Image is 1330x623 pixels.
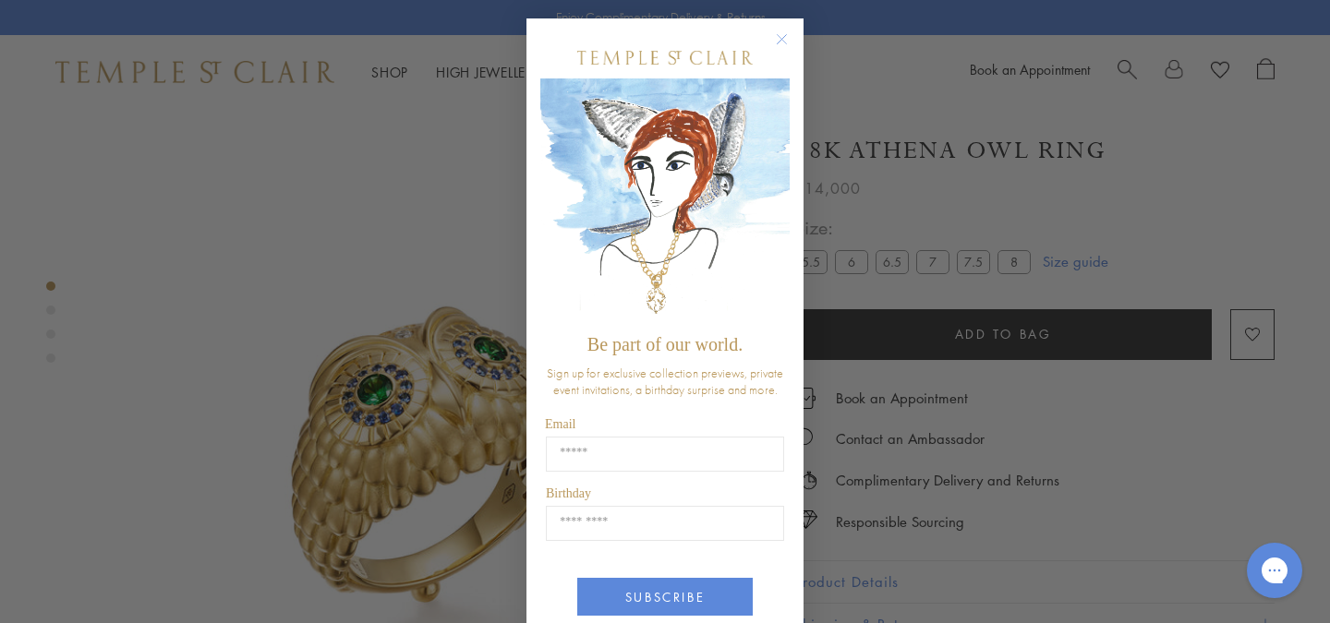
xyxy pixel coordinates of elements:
[587,334,743,354] span: Be part of our world.
[545,417,575,431] span: Email
[780,37,803,60] button: Close dialog
[546,486,591,500] span: Birthday
[540,78,790,325] img: c4a9eb12-d91a-4d4a-8ee0-386386f4f338.jpeg
[1238,536,1312,605] iframe: Gorgias live chat messenger
[577,51,753,65] img: Temple St. Clair
[547,365,783,398] span: Sign up for exclusive collection previews, private event invitations, a birthday surprise and more.
[577,578,753,616] button: SUBSCRIBE
[546,437,784,472] input: Email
